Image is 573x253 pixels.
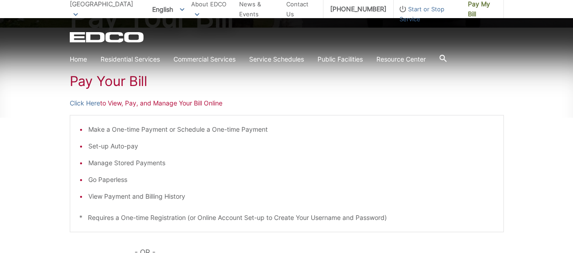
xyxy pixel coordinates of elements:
a: Residential Services [101,54,160,64]
a: Home [70,54,87,64]
p: * Requires a One-time Registration (or Online Account Set-up to Create Your Username and Password) [79,213,494,223]
li: Set-up Auto-pay [88,141,494,151]
a: EDCD logo. Return to the homepage. [70,32,145,43]
li: Go Paperless [88,175,494,185]
a: Service Schedules [249,54,304,64]
a: Resource Center [376,54,426,64]
h1: Pay Your Bill [70,73,504,89]
a: Commercial Services [173,54,236,64]
a: Public Facilities [318,54,363,64]
a: Click Here [70,98,100,108]
span: English [145,2,191,17]
li: View Payment and Billing History [88,191,494,201]
p: to View, Pay, and Manage Your Bill Online [70,98,504,108]
li: Manage Stored Payments [88,158,494,168]
li: Make a One-time Payment or Schedule a One-time Payment [88,124,494,134]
